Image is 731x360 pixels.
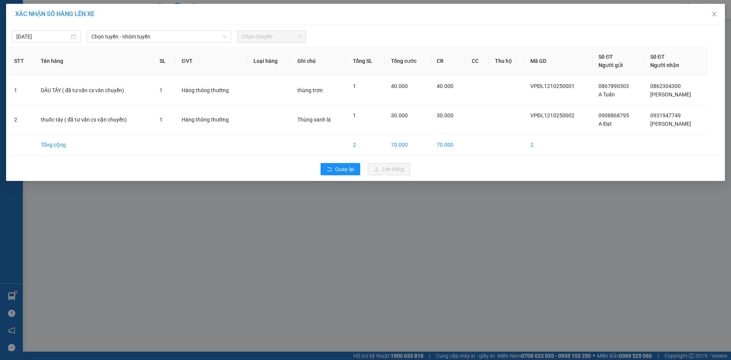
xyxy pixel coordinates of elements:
td: 70.000 [431,134,466,155]
td: 2 [347,134,385,155]
span: VP [GEOGRAPHIC_DATA] [35,4,109,21]
strong: Nhận: [4,55,89,96]
span: VPĐL1210250002 [530,112,575,118]
button: rollbackQuay lại [321,163,360,175]
button: Close [704,4,725,25]
th: Ghi chú [291,46,346,76]
span: 40.000 [391,83,408,89]
span: 1 [353,112,356,118]
input: 12/10/2025 [16,32,69,41]
span: Thùng xanh lá [297,117,331,123]
span: A Đạt - 0908868795 [35,22,89,29]
td: thuốc tây ( đã tư vấn cs vận chuyển) [35,105,153,134]
span: Người nhận [650,62,679,68]
th: Mã GD [524,46,592,76]
span: 0908868795 [599,112,629,118]
th: Loại hàng [247,46,291,76]
td: DÂU TÂY ( đã tư vấn cs vân chuyển) [35,76,153,105]
span: 30.000 [437,112,453,118]
span: 1 [160,87,163,93]
td: Tổng cộng [35,134,153,155]
td: 2 [8,105,35,134]
span: rollback [327,166,332,173]
span: 19:30:04 [DATE] [35,37,122,51]
th: Tên hàng [35,46,153,76]
span: VPĐL1210250001 [530,83,575,89]
th: CR [431,46,466,76]
td: 1 [8,76,35,105]
span: [PERSON_NAME] [650,121,691,127]
th: Thu hộ [489,46,524,76]
th: ĐVT [176,46,247,76]
span: Quay lại [335,165,354,173]
button: uploadLên hàng [368,163,410,175]
th: CC [466,46,489,76]
td: Hàng thông thường [176,105,247,134]
th: STT [8,46,35,76]
span: Số ĐT [599,54,613,60]
span: XÁC NHẬN SỐ HÀNG LÊN XE [15,10,94,18]
td: 2 [524,134,592,155]
span: VPĐL1210250002 - [35,30,122,51]
span: 40.000 [437,83,453,89]
span: Người gửi [599,62,623,68]
span: 1 [353,83,356,89]
th: Tổng SL [347,46,385,76]
span: Chọn chuyến [242,31,302,42]
span: 0867890303 [599,83,629,89]
span: close [711,11,717,17]
span: 30.000 [391,112,408,118]
span: [PERSON_NAME] [650,91,691,98]
span: 0862304300 [650,83,681,89]
span: 1 [160,117,163,123]
span: Chọn tuyến - nhóm tuyến [91,31,227,42]
span: quynhanh.tienoanh - In: [35,37,122,51]
th: SL [153,46,176,76]
td: 70.000 [385,134,431,155]
span: Gửi: [35,4,109,21]
span: down [222,34,227,39]
span: A Đạt [599,121,612,127]
span: A Tuấn [599,91,615,98]
th: Tổng cước [385,46,431,76]
span: Số ĐT [650,54,665,60]
span: thùng trơn [297,87,323,93]
span: 0931947749 [650,112,681,118]
td: Hàng thông thường [176,76,247,105]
